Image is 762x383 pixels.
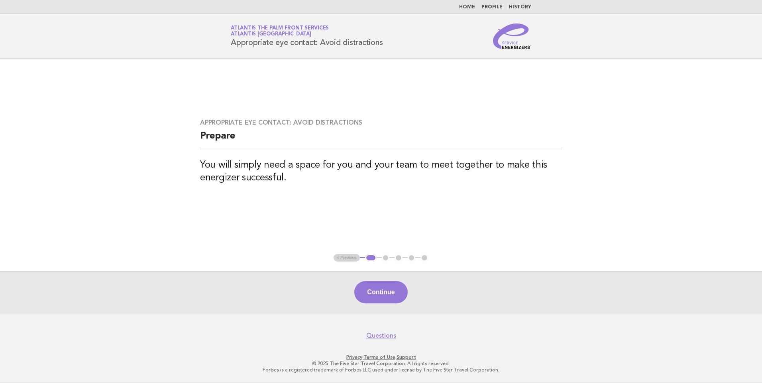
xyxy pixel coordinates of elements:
p: · · [137,354,625,360]
a: Home [459,5,475,10]
a: Atlantis The Palm Front ServicesAtlantis [GEOGRAPHIC_DATA] [231,25,329,37]
p: © 2025 The Five Star Travel Corporation. All rights reserved. [137,360,625,367]
h1: Appropriate eye contact: Avoid distractions [231,26,383,47]
img: Service Energizers [493,23,531,49]
a: Privacy [346,354,362,360]
a: Profile [481,5,503,10]
h3: Appropriate eye contact: Avoid distractions [200,119,562,127]
a: History [509,5,531,10]
button: Continue [354,281,407,303]
a: Terms of Use [363,354,395,360]
a: Support [397,354,416,360]
button: 1 [365,254,377,262]
h3: You will simply need a space for you and your team to meet together to make this energizer succes... [200,159,562,184]
h2: Prepare [200,130,562,149]
span: Atlantis [GEOGRAPHIC_DATA] [231,32,311,37]
a: Questions [366,332,396,340]
p: Forbes is a registered trademark of Forbes LLC used under license by The Five Star Travel Corpora... [137,367,625,373]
